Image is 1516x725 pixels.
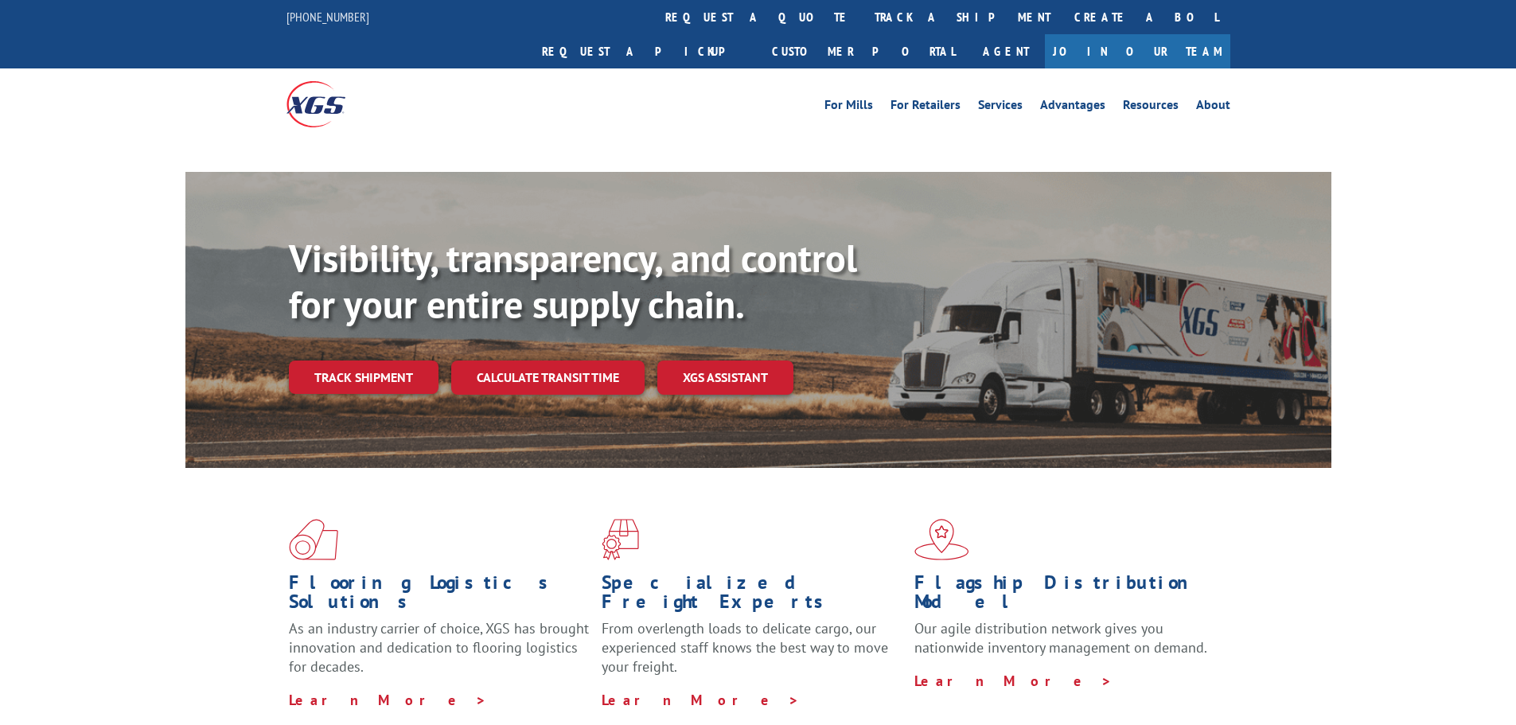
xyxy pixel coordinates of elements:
[289,619,589,676] span: As an industry carrier of choice, XGS has brought innovation and dedication to flooring logistics...
[657,361,793,395] a: XGS ASSISTANT
[1040,99,1105,116] a: Advantages
[289,519,338,560] img: xgs-icon-total-supply-chain-intelligence-red
[760,34,967,68] a: Customer Portal
[289,361,438,394] a: Track shipment
[1045,34,1230,68] a: Join Our Team
[602,519,639,560] img: xgs-icon-focused-on-flooring-red
[286,9,369,25] a: [PHONE_NUMBER]
[602,691,800,709] a: Learn More >
[824,99,873,116] a: For Mills
[451,361,645,395] a: Calculate transit time
[914,573,1215,619] h1: Flagship Distribution Model
[967,34,1045,68] a: Agent
[289,573,590,619] h1: Flooring Logistics Solutions
[602,573,902,619] h1: Specialized Freight Experts
[891,99,961,116] a: For Retailers
[914,619,1207,657] span: Our agile distribution network gives you nationwide inventory management on demand.
[602,619,902,690] p: From overlength loads to delicate cargo, our experienced staff knows the best way to move your fr...
[914,519,969,560] img: xgs-icon-flagship-distribution-model-red
[914,672,1113,690] a: Learn More >
[978,99,1023,116] a: Services
[1196,99,1230,116] a: About
[289,233,857,329] b: Visibility, transparency, and control for your entire supply chain.
[289,691,487,709] a: Learn More >
[1123,99,1179,116] a: Resources
[530,34,760,68] a: Request a pickup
